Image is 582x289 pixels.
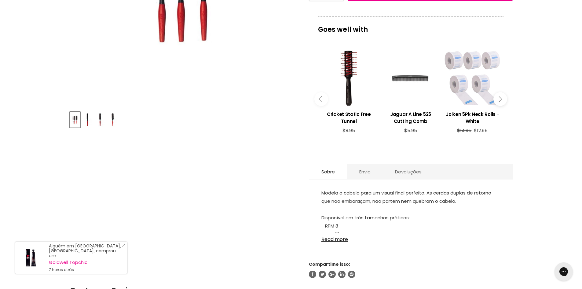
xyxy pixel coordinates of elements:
[49,260,121,265] a: Goldwell Topchic
[321,223,338,229] font: - RPM 8
[321,190,491,204] font: Modela o cabelo para um visual final perfeito. As cerdas duplas de retorno que não embaraçam, não...
[309,261,513,278] aside: Compartilhe isso:
[70,113,80,127] img: RPM estático livre de críquete
[122,243,126,247] svg: Ícone Fechar
[383,164,434,179] a: Devoluções
[119,243,126,250] a: Fechar notificação
[318,16,503,36] p: Goes well with
[321,106,377,128] a: View product:Cricket Static Free Tunnel
[321,169,335,175] font: Sobre
[49,243,121,259] font: Alguém em [GEOGRAPHIC_DATA], [GEOGRAPHIC_DATA], comprou um
[309,261,350,267] font: Compartilhe isso:
[15,242,46,274] a: Visite a página do produto
[321,233,500,242] a: Read more
[551,260,576,283] iframe: Górgias chat ao vivo messenger
[107,112,118,128] button: RPM estático livre de críquete
[321,214,410,221] font: Disponível em três tamanhos práticos:
[309,164,347,179] a: Sobre
[347,164,383,179] a: Envio
[445,111,500,125] h3: Joiken 5Pk Neck Rolls - White
[359,169,371,175] font: Envio
[83,113,92,127] img: RPM estático livre de críquete
[49,267,74,272] font: 7 horas atrás
[395,169,422,175] font: Devoluções
[108,113,117,127] img: RPM estático livre de críquete
[457,127,471,134] span: $14.95
[95,113,105,127] img: RPM estático livre de críquete
[321,231,339,237] font: - RPM 12
[474,127,488,134] span: $12.95
[82,112,93,128] button: RPM estático livre de críquete
[383,111,438,125] h3: Jaguar A Line 525 Cutting Comb
[69,110,299,128] div: Miniaturas de produtos
[321,111,377,125] h3: Cricket Static Free Tunnel
[404,127,417,134] span: $5.95
[49,259,87,265] font: Goldwell Topchic
[342,127,355,134] span: $8.95
[445,106,500,128] a: View product:Joiken 5Pk Neck Rolls - White
[383,106,438,128] a: View product:Jaguar A Line 525 Cutting Comb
